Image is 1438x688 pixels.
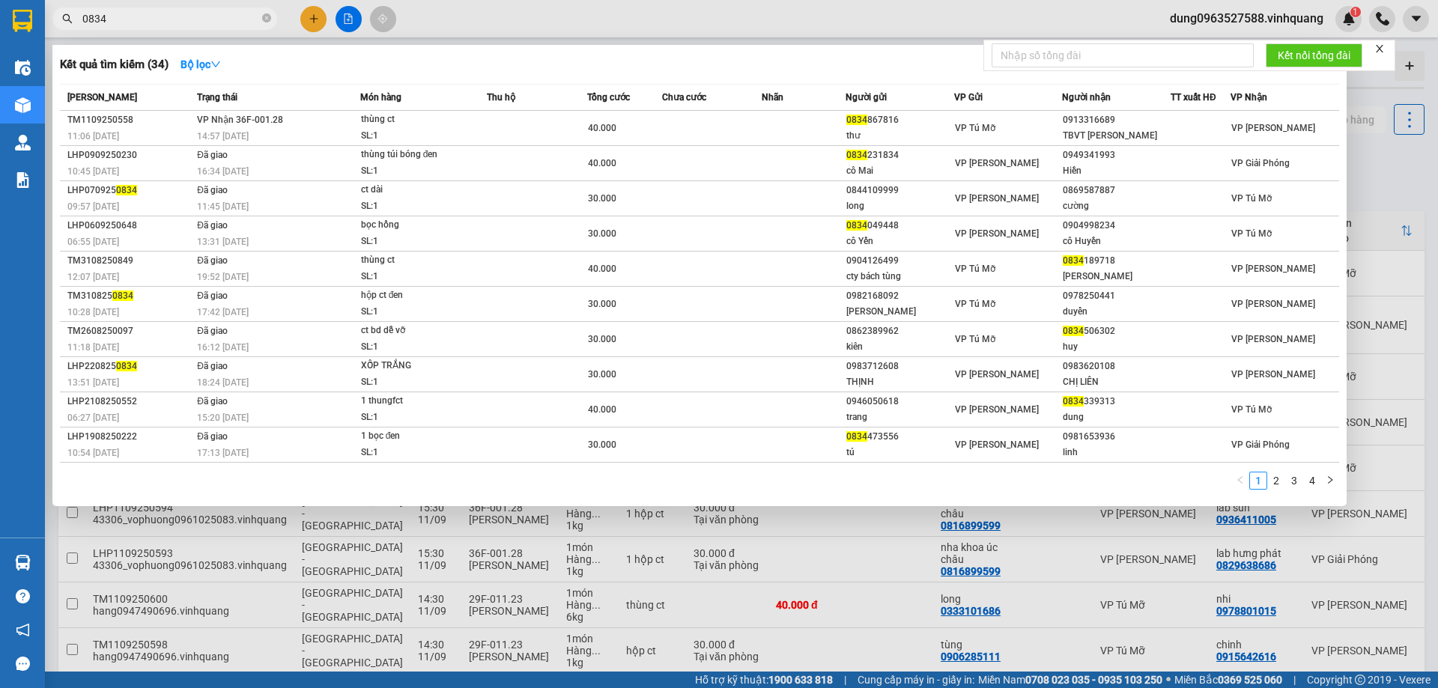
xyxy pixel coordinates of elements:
span: 06:55 [DATE] [67,237,119,247]
span: Chưa cước [662,92,706,103]
div: thùng ct [361,112,473,128]
img: warehouse-icon [15,135,31,150]
span: 0834 [846,115,867,125]
div: cô Huyền [1063,234,1170,249]
div: XỐP TRẮNG [361,358,473,374]
span: 15:20 [DATE] [197,413,249,423]
div: 0904998234 [1063,218,1170,234]
span: 12:07 [DATE] [67,272,119,282]
span: 40.000 [588,123,616,133]
span: 30.000 [588,369,616,380]
img: logo-vxr [13,10,32,32]
span: VP Giải Phóng [1231,158,1290,168]
span: 40.000 [588,158,616,168]
div: TBVT [PERSON_NAME] [1063,128,1170,144]
div: 1 thungfct [361,393,473,410]
span: Đã giao [197,361,228,371]
div: trang [846,410,953,425]
span: VP [PERSON_NAME] [955,404,1039,415]
div: cường [1063,198,1170,214]
span: 0834 [112,290,133,301]
span: search [62,13,73,24]
span: [PERSON_NAME] [67,92,137,103]
span: 0834 [1063,326,1084,336]
span: 16:34 [DATE] [197,166,249,177]
div: SL: 1 [361,269,473,285]
div: 867816 [846,112,953,128]
div: bọc hồng [361,217,473,234]
div: cty bách tùng [846,269,953,284]
span: Nhãn [762,92,783,103]
div: SL: 1 [361,234,473,250]
span: Đã giao [197,185,228,195]
span: Trạng thái [197,92,237,103]
a: 2 [1268,472,1284,489]
span: VP [PERSON_NAME] [955,228,1039,239]
button: Kết nối tổng đài [1266,43,1362,67]
span: VP Tú Mỡ [955,334,995,344]
span: close-circle [262,12,271,26]
div: THỊNH [846,374,953,390]
div: 0982168092 [846,288,953,304]
div: tú [846,445,953,460]
span: 10:28 [DATE] [67,307,119,317]
span: 0834 [846,150,867,160]
div: TM310825 [67,288,192,304]
span: 13:51 [DATE] [67,377,119,388]
div: SL: 1 [361,410,473,426]
span: Đã giao [197,431,228,442]
span: 0834 [1063,255,1084,266]
div: 231834 [846,147,953,163]
span: Đã giao [197,150,228,160]
div: cô Yến [846,234,953,249]
div: [PERSON_NAME] [1063,269,1170,284]
span: VP [PERSON_NAME] [1231,299,1315,309]
div: huy [1063,339,1170,355]
div: ct bd dễ vỡ [361,323,473,339]
span: 30.000 [588,439,616,450]
span: VP Tú Mỡ [1231,404,1272,415]
span: VP [PERSON_NAME] [1231,334,1315,344]
div: cô Mai [846,163,953,179]
span: 09:57 [DATE] [67,201,119,212]
span: 0834 [116,185,137,195]
span: Đã giao [197,220,228,231]
span: 11:06 [DATE] [67,131,119,141]
div: 0904126499 [846,253,953,269]
li: 2 [1267,472,1285,490]
span: 16:12 [DATE] [197,342,249,353]
span: 10:45 [DATE] [67,166,119,177]
span: DDN1109250604 [106,61,234,80]
input: Nhập số tổng đài [992,43,1254,67]
span: Món hàng [360,92,401,103]
span: 30.000 [588,193,616,204]
img: logo [7,48,10,118]
strong: PHIẾU GỬI HÀNG [20,64,96,96]
span: Tổng cước [587,92,630,103]
li: Next Page [1321,472,1339,490]
div: 0949341993 [1063,147,1170,163]
span: VP [PERSON_NAME] [1231,369,1315,380]
input: Tìm tên, số ĐT hoặc mã đơn [82,10,259,27]
div: thư [846,128,953,144]
img: warehouse-icon [15,555,31,570]
span: 30.000 [588,299,616,309]
span: 30.000 [588,334,616,344]
div: long [846,198,953,214]
div: TM1109250558 [67,112,192,128]
span: VP Tú Mỡ [955,264,995,274]
div: hộp ct đen [361,287,473,304]
strong: Bộ lọc [180,58,221,70]
span: Kết nối tổng đài [1278,47,1350,64]
span: VP Tú Mỡ [1231,228,1272,239]
span: VP [PERSON_NAME] [955,193,1039,204]
li: 4 [1303,472,1321,490]
span: Đã giao [197,255,228,266]
span: 0834 [1063,396,1084,407]
div: 0913316689 [1063,112,1170,128]
span: 0834 [846,220,867,231]
span: 0834 [846,431,867,442]
button: right [1321,472,1339,490]
li: 1 [1249,472,1267,490]
div: Hiền [1063,163,1170,179]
